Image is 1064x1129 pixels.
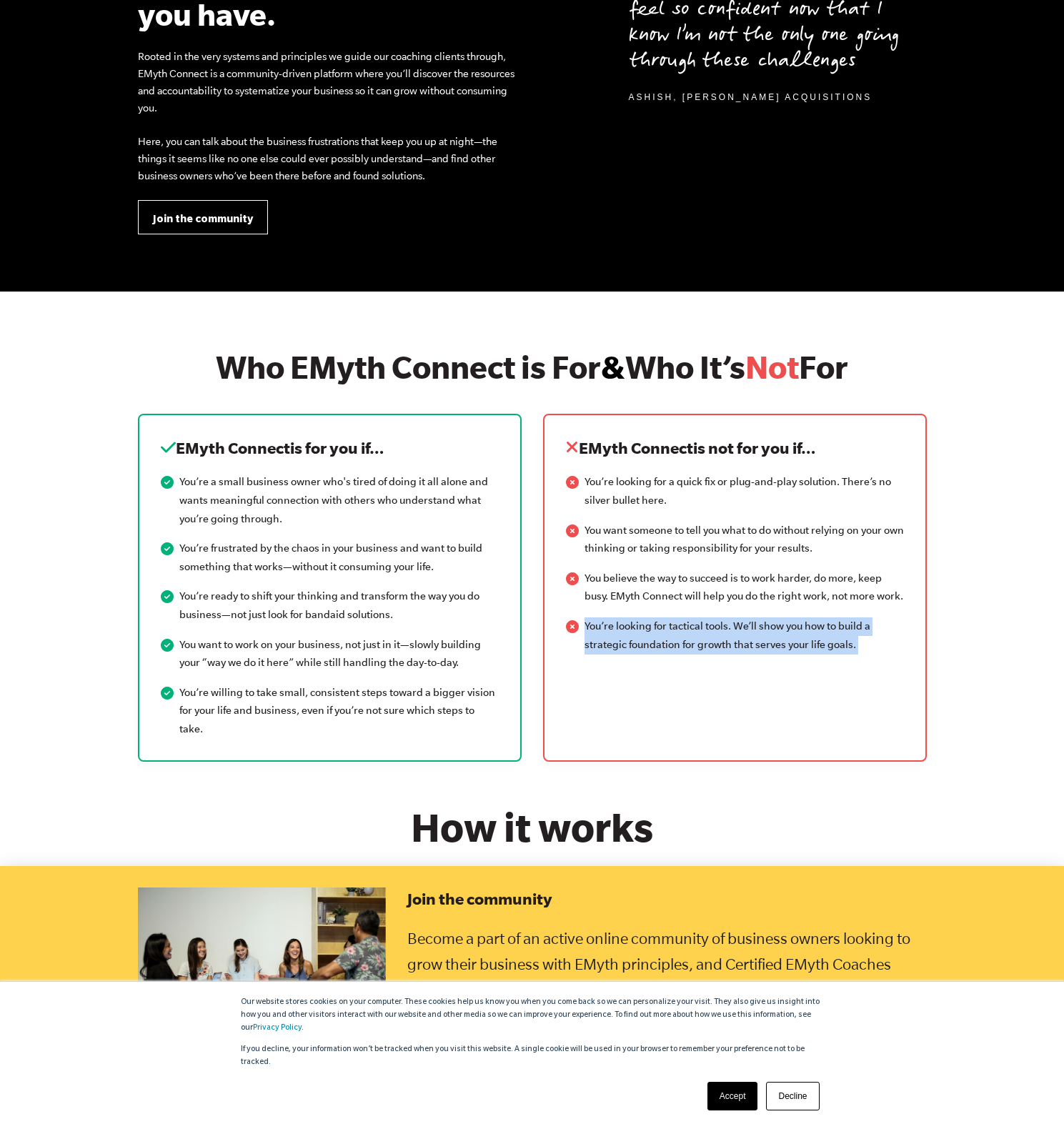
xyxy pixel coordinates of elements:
img: EC_LP_Sales_HOW_Join [138,887,387,1060]
h2: Who EMyth Connect is For Who It’s For [138,349,927,385]
p: Here, you can talk about the business frustrations that keep you up at night—the things it seems ... [138,133,522,184]
li: You’re ready to shift your thinking and transform the way you do business—not just look for banda... [161,587,499,624]
h3: Join the community [407,887,926,910]
span: & [601,349,625,384]
li: You’re looking for tactical tools. We’ll show you how to build a strategic foundation for growth ... [566,617,904,654]
p: Become a part of an active online community of business owners looking to grow their business wit... [407,925,926,1054]
p: If you decline, your information won’t be tracked when you visit this website. A single cookie wi... [241,1043,824,1069]
li: You’re a small business owner who's tired of doing it all alone and wants meaningful connection w... [161,473,499,528]
li: You want to work on your business, not just in it—slowly building your “way we do it here” while ... [161,636,499,672]
li: You want someone to tell you what to do without relying on your own thinking or taking responsibi... [566,522,904,558]
p: Our website stores cookies on your computer. These cookies help us know you when you come back so... [241,996,824,1035]
strong: is not for you if… [693,439,816,457]
h2: How it works [239,805,825,850]
a: Decline [766,1082,819,1110]
strong: is for you if… [290,439,384,457]
p: Rooted in the very systems and principles we guide our coaching clients through, EMyth Connect is... [138,48,522,116]
span: Join the community [153,211,253,227]
a: Privacy Policy [253,1024,302,1033]
a: Join the community [138,200,268,234]
em: Not [745,349,799,384]
h3: EMyth Connect [566,437,904,459]
li: You believe the way to succeed is to work harder, do more, keep busy. EMyth Connect will help you... [566,570,904,606]
h3: EMyth Connect [161,437,499,459]
li: You’re willing to take small, consistent steps toward a bigger vision for your life and business,... [161,684,499,739]
div: Ashish, [PERSON_NAME] Acquisitions [629,91,872,104]
li: You’re looking for a quick fix or plug-and-play solution. There’s no silver bullet here. [566,473,904,509]
li: You’re frustrated by the chaos in your business and want to build something that works—without it... [161,539,499,576]
a: Accept [707,1082,758,1110]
